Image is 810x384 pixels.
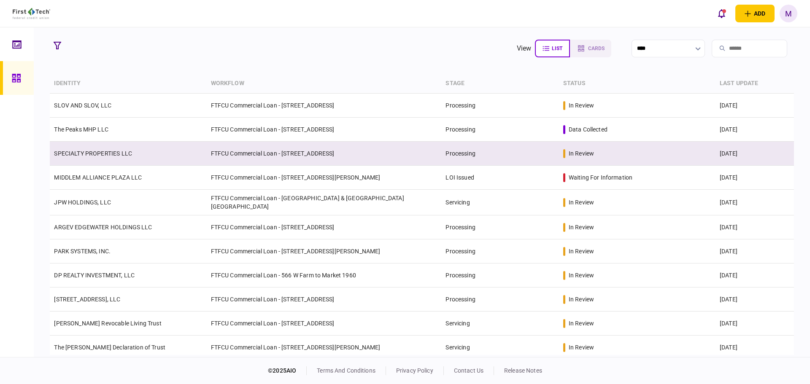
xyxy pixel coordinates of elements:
[50,74,206,94] th: identity
[569,149,594,158] div: in review
[396,367,433,374] a: privacy policy
[207,166,442,190] td: FTFCU Commercial Loan - [STREET_ADDRESS][PERSON_NAME]
[569,271,594,279] div: in review
[454,367,483,374] a: contact us
[207,336,442,360] td: FTFCU Commercial Loan - [STREET_ADDRESS][PERSON_NAME]
[715,215,794,239] td: [DATE]
[715,74,794,94] th: last update
[54,272,135,279] a: DP REALTY INVESTMENT, LLC
[715,263,794,287] td: [DATE]
[207,263,442,287] td: FTFCU Commercial Loan - 566 W Farm to Market 1960
[207,311,442,336] td: FTFCU Commercial Loan - [STREET_ADDRESS]
[207,142,442,166] td: FTFCU Commercial Loan - [STREET_ADDRESS]
[441,118,559,142] td: Processing
[715,94,794,118] td: [DATE]
[441,215,559,239] td: Processing
[54,320,161,327] a: [PERSON_NAME] Revocable Living Trust
[268,366,307,375] div: © 2025 AIO
[715,336,794,360] td: [DATE]
[569,198,594,207] div: in review
[715,118,794,142] td: [DATE]
[441,166,559,190] td: LOI Issued
[569,223,594,231] div: in review
[715,239,794,263] td: [DATE]
[569,173,632,182] div: waiting for information
[713,5,730,22] button: open notifications list
[715,311,794,336] td: [DATE]
[207,118,442,142] td: FTFCU Commercial Loan - [STREET_ADDRESS]
[735,5,775,22] button: open adding identity options
[441,263,559,287] td: Processing
[13,8,50,19] img: client company logo
[207,287,442,311] td: FTFCU Commercial Loan - [STREET_ADDRESS]
[54,344,165,351] a: The [PERSON_NAME] Declaration of Trust
[569,101,594,110] div: in review
[317,367,375,374] a: terms and conditions
[441,311,559,336] td: Servicing
[207,190,442,215] td: FTFCU Commercial Loan - [GEOGRAPHIC_DATA] & [GEOGRAPHIC_DATA] [GEOGRAPHIC_DATA]
[535,40,570,57] button: list
[569,125,607,134] div: data collected
[54,248,111,255] a: PARK SYSTEMS, INC.
[517,43,532,54] div: view
[207,239,442,263] td: FTFCU Commercial Loan - [STREET_ADDRESS][PERSON_NAME]
[569,295,594,303] div: in review
[54,126,108,133] a: The Peaks MHP LLC
[559,74,715,94] th: status
[54,296,120,303] a: [STREET_ADDRESS], LLC
[207,215,442,239] td: FTFCU Commercial Loan - [STREET_ADDRESS]
[441,287,559,311] td: Processing
[504,367,542,374] a: release notes
[54,102,111,109] a: SLOV AND SLOV, LLC
[441,142,559,166] td: Processing
[570,40,611,57] button: cards
[569,343,594,352] div: in review
[552,46,562,51] span: list
[715,166,794,190] td: [DATE]
[715,142,794,166] td: [DATE]
[441,239,559,263] td: Processing
[441,336,559,360] td: Servicing
[54,199,111,206] a: JPW HOLDINGS, LLC
[54,174,142,181] a: MIDDLEM ALLIANCE PLAZA LLC
[715,190,794,215] td: [DATE]
[441,74,559,94] th: stage
[54,224,152,231] a: ARGEV EDGEWATER HOLDINGS LLC
[569,247,594,255] div: in review
[54,150,132,157] a: SPECIALTY PROPERTIES LLC
[588,46,605,51] span: cards
[441,94,559,118] td: Processing
[441,190,559,215] td: Servicing
[207,94,442,118] td: FTFCU Commercial Loan - [STREET_ADDRESS]
[207,74,442,94] th: workflow
[715,287,794,311] td: [DATE]
[780,5,797,22] button: M
[569,319,594,328] div: in review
